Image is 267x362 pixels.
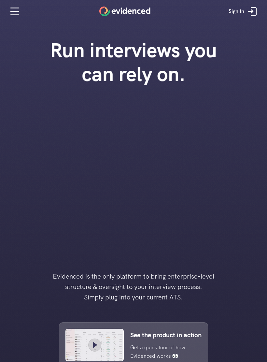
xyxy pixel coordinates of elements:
[224,2,264,21] a: Sign In
[130,343,192,360] p: Get a quick tour of how Evidenced works 👀
[130,330,202,340] p: See the product in action
[229,7,244,16] p: Sign In
[42,271,225,302] h4: Evidenced is the only platform to bring enterprise-level structure & oversight to your interview ...
[99,7,150,16] a: Home
[39,38,228,86] h1: Run interviews you can rely on.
